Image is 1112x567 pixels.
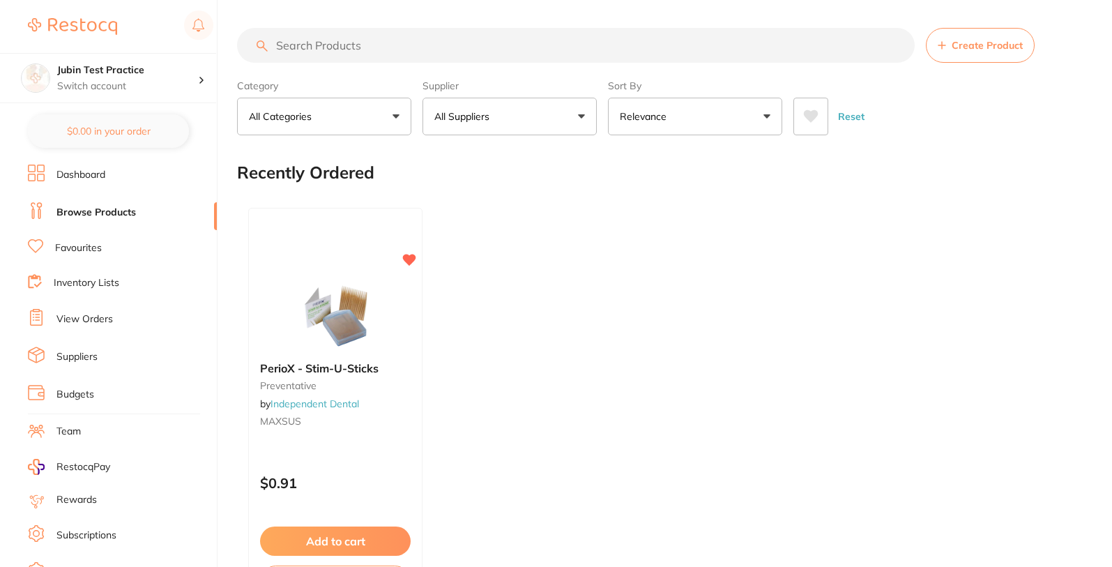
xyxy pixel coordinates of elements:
[620,109,672,123] p: Relevance
[57,80,198,93] p: Switch account
[834,98,869,135] button: Reset
[56,388,94,402] a: Budgets
[28,459,45,475] img: RestocqPay
[28,10,117,43] a: Restocq Logo
[260,527,411,556] button: Add to cart
[54,276,119,290] a: Inventory Lists
[608,80,782,92] label: Sort By
[56,493,97,507] a: Rewards
[57,63,198,77] h4: Jubin Test Practice
[237,98,411,135] button: All Categories
[56,460,110,474] span: RestocqPay
[260,362,411,375] b: PerioX - Stim-U-Sticks
[28,114,189,148] button: $0.00 in your order
[422,98,597,135] button: All Suppliers
[237,28,915,63] input: Search Products
[260,380,411,391] small: preventative
[56,425,81,439] a: Team
[28,18,117,35] img: Restocq Logo
[22,64,49,92] img: Jubin Test Practice
[260,398,359,410] span: by
[260,416,411,427] small: MAXSUS
[237,80,411,92] label: Category
[271,398,359,410] a: Independent Dental
[56,206,136,220] a: Browse Products
[249,109,317,123] p: All Categories
[56,529,116,543] a: Subscriptions
[422,80,597,92] label: Supplier
[608,98,782,135] button: Relevance
[56,350,98,364] a: Suppliers
[926,28,1035,63] button: Create Product
[55,241,102,255] a: Favourites
[260,475,411,491] p: $0.91
[56,168,105,182] a: Dashboard
[237,163,374,183] h2: Recently Ordered
[56,312,113,326] a: View Orders
[290,281,381,351] img: PerioX - Stim-U-Sticks
[28,459,110,475] a: RestocqPay
[434,109,495,123] p: All Suppliers
[952,40,1023,51] span: Create Product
